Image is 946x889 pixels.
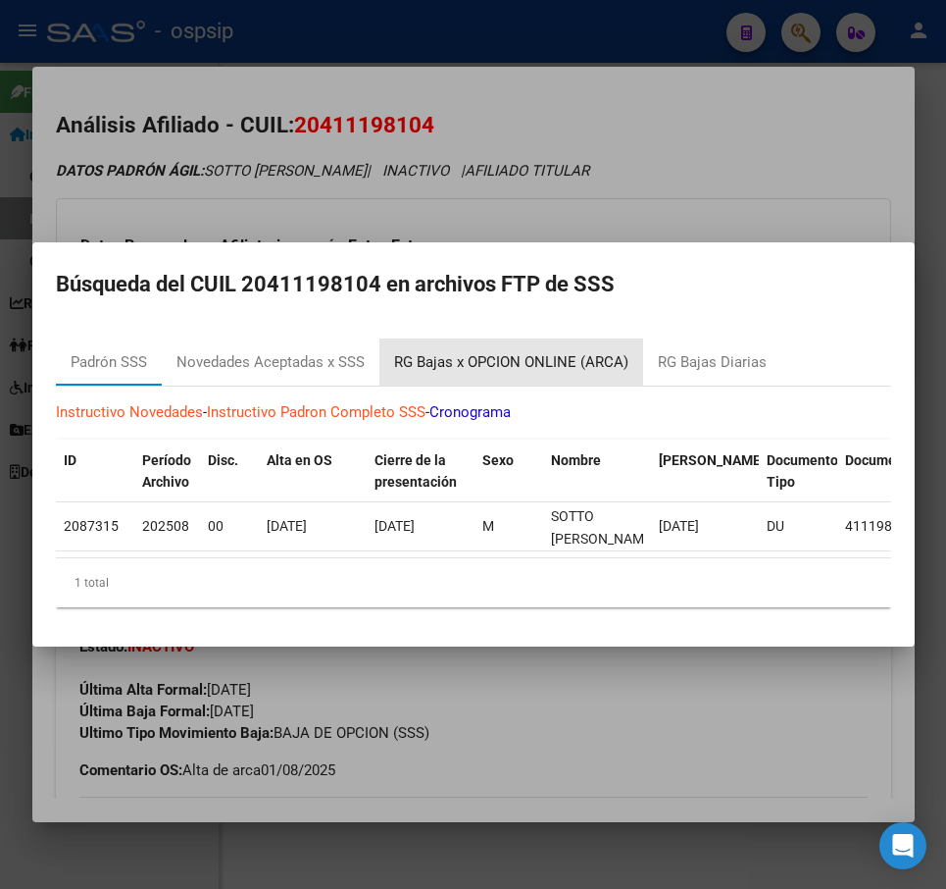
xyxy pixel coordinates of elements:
span: Nombre [551,452,601,468]
div: 1 total [56,558,891,607]
a: Instructivo Padron Completo SSS [207,403,425,421]
div: 00 [208,515,251,538]
a: Instructivo Novedades [56,403,203,421]
span: [DATE] [374,518,415,534]
span: M [482,518,494,534]
div: DU [767,515,829,538]
span: SOTTO NICOLAS [551,508,656,547]
span: [DATE] [659,518,699,534]
p: - - [56,401,891,424]
span: 202508 [142,518,189,534]
datatable-header-cell: Alta en OS [259,440,367,504]
div: Padrón SSS [71,351,147,374]
div: RG Bajas Diarias [658,351,767,374]
span: Cierre de la presentación [374,452,457,491]
span: Documento [845,452,917,468]
datatable-header-cell: Fecha Nac. [651,440,759,504]
a: Cronograma [429,403,511,421]
datatable-header-cell: Sexo [474,440,543,504]
div: Open Intercom Messenger [879,822,926,869]
span: [PERSON_NAME]. [659,452,769,468]
span: Período Archivo [142,452,191,491]
datatable-header-cell: Disc. [200,440,259,504]
datatable-header-cell: Cierre de la presentación [367,440,474,504]
div: 41119810 [845,515,937,538]
span: Sexo [482,452,514,468]
span: Disc. [208,452,238,468]
datatable-header-cell: Período Archivo [134,440,200,504]
div: RG Bajas x OPCION ONLINE (ARCA) [394,351,628,374]
div: Novedades Aceptadas x SSS [176,351,365,374]
datatable-header-cell: Documento Tipo [759,440,837,504]
h2: Búsqueda del CUIL 20411198104 en archivos FTP de SSS [56,266,891,303]
datatable-header-cell: Nombre [543,440,651,504]
datatable-header-cell: ID [56,440,134,504]
span: Alta en OS [267,452,332,468]
datatable-header-cell: Documento [837,440,945,504]
span: Documento Tipo [767,452,838,491]
span: [DATE] [267,518,307,534]
span: 2087315 [64,518,119,534]
span: ID [64,452,76,468]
